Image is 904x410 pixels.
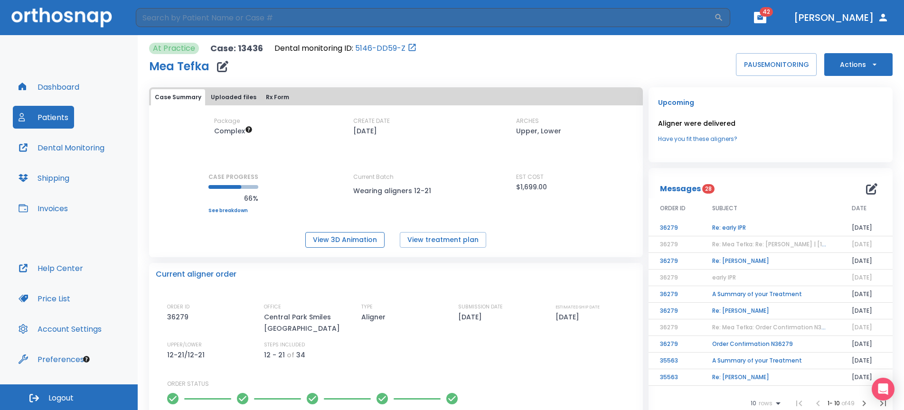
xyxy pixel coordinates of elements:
[840,303,893,319] td: [DATE]
[660,240,678,248] span: 36279
[660,204,686,213] span: ORDER ID
[151,89,641,105] div: tabs
[649,336,701,353] td: 36279
[136,8,714,27] input: Search by Patient Name or Case #
[702,184,715,194] span: 28
[13,167,75,189] button: Shipping
[658,97,883,108] p: Upcoming
[841,399,855,407] span: of 49
[701,220,840,236] td: Re: early IPR
[840,220,893,236] td: [DATE]
[840,369,893,386] td: [DATE]
[712,323,883,331] span: Re: Mea Tefka: Order Confirmation N36279 | [13436:36279]
[852,240,872,248] span: [DATE]
[361,303,373,311] p: TYPE
[274,43,353,54] p: Dental monitoring ID:
[210,43,263,54] p: Case: 13436
[736,53,817,76] button: PAUSEMONITORING
[658,118,883,129] p: Aligner were delivered
[840,336,893,353] td: [DATE]
[13,257,89,280] button: Help Center
[48,393,74,403] span: Logout
[149,61,209,72] h1: Mea Tefka
[13,136,110,159] button: Dental Monitoring
[852,323,872,331] span: [DATE]
[167,303,189,311] p: ORDER ID
[264,341,305,349] p: STEPS INCLUDED
[872,378,895,401] div: Open Intercom Messenger
[760,7,773,17] span: 42
[400,232,486,248] button: View treatment plan
[828,399,841,407] span: 1 - 10
[13,106,74,129] button: Patients
[167,349,208,361] p: 12-21/12-21
[649,286,701,303] td: 36279
[516,173,544,181] p: EST COST
[751,400,756,407] span: 10
[701,353,840,369] td: A Summary of your Treatment
[355,43,405,54] a: 5146-DD59-Z
[361,311,389,323] p: Aligner
[13,197,74,220] button: Invoices
[274,43,417,54] div: Open patient in dental monitoring portal
[214,126,253,136] span: Up to 50 Steps (100 aligners)
[649,353,701,369] td: 35563
[214,117,240,125] p: Package
[712,204,737,213] span: SUBJECT
[516,125,561,137] p: Upper, Lower
[660,273,678,281] span: 36279
[840,286,893,303] td: [DATE]
[167,341,202,349] p: UPPER/LOWER
[516,117,539,125] p: ARCHES
[556,311,583,323] p: [DATE]
[264,349,285,361] p: 12 - 21
[13,287,76,310] button: Price List
[287,349,294,361] p: of
[264,303,281,311] p: OFFICE
[208,173,258,181] p: CASE PROGRESS
[840,353,893,369] td: [DATE]
[701,253,840,270] td: Re: [PERSON_NAME]
[264,311,345,334] p: Central Park Smiles [GEOGRAPHIC_DATA]
[353,173,439,181] p: Current Batch
[756,400,772,407] span: rows
[208,208,258,214] a: See breakdown
[13,75,85,98] button: Dashboard
[701,369,840,386] td: Re: [PERSON_NAME]
[790,9,893,26] button: [PERSON_NAME]
[852,204,866,213] span: DATE
[458,303,503,311] p: SUBMISSION DATE
[824,53,893,76] button: Actions
[701,336,840,353] td: Order Confirmation N36279
[156,269,236,280] p: Current aligner order
[649,303,701,319] td: 36279
[167,311,192,323] p: 36279
[701,286,840,303] td: A Summary of your Treatment
[262,89,293,105] button: Rx Form
[852,273,872,281] span: [DATE]
[153,43,195,54] p: At Practice
[353,117,390,125] p: CREATE DATE
[660,183,701,195] p: Messages
[207,89,260,105] button: Uploaded files
[13,348,90,371] button: Preferences
[649,369,701,386] td: 35563
[658,135,883,143] a: Have you fit these aligners?
[556,303,600,311] p: ESTIMATED SHIP DATE
[167,380,636,388] p: ORDER STATUS
[151,89,205,105] button: Case Summary
[305,232,385,248] button: View 3D Animation
[11,8,112,27] img: Orthosnap
[13,317,107,340] button: Account Settings
[649,253,701,270] td: 36279
[208,193,258,204] p: 66%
